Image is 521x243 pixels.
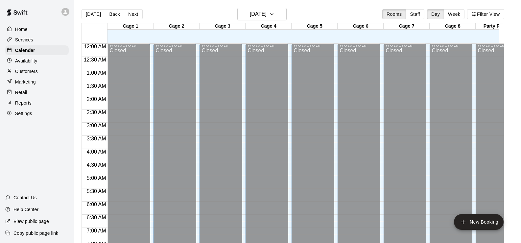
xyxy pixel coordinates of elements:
a: Reports [5,98,69,108]
div: 12:00 AM – 9:00 AM [478,45,516,48]
div: 12:00 AM – 9:00 AM [109,45,148,48]
button: Rooms [382,9,406,19]
p: Reports [15,100,32,106]
button: [DATE] [82,9,105,19]
a: Retail [5,87,69,97]
span: 1:00 AM [85,70,108,76]
div: 12:00 AM – 9:00 AM [201,45,240,48]
p: Settings [15,110,32,117]
p: Home [15,26,28,33]
h6: [DATE] [250,10,267,19]
span: 12:00 AM [82,44,108,49]
div: 12:00 AM – 9:00 AM [155,45,194,48]
p: Availability [15,58,37,64]
div: Cage 6 [338,23,384,30]
div: 12:00 AM – 9:00 AM [294,45,332,48]
span: 2:30 AM [85,109,108,115]
a: Settings [5,109,69,118]
a: Home [5,24,69,34]
div: 12:00 AM – 9:00 AM [386,45,424,48]
span: 7:00 AM [85,228,108,233]
button: Day [427,9,444,19]
button: Week [444,9,464,19]
button: add [454,214,504,230]
div: Cage 1 [107,23,154,30]
div: Cage 5 [292,23,338,30]
p: Services [15,36,33,43]
p: Customers [15,68,38,75]
div: 12:00 AM – 9:00 AM [432,45,470,48]
span: 3:00 AM [85,123,108,128]
p: Marketing [15,79,36,85]
div: Cage 7 [384,23,430,30]
div: Cage 3 [200,23,246,30]
span: 1:30 AM [85,83,108,89]
div: 12:00 AM – 9:00 AM [248,45,286,48]
button: [DATE] [237,8,287,20]
p: Retail [15,89,27,96]
span: 4:00 AM [85,149,108,155]
p: View public page [13,218,49,225]
div: Cage 4 [246,23,292,30]
span: 5:30 AM [85,188,108,194]
p: Contact Us [13,194,37,201]
button: Filter View [467,9,504,19]
p: Help Center [13,206,38,213]
span: 6:30 AM [85,215,108,220]
div: Cage 8 [430,23,476,30]
p: Copy public page link [13,230,58,236]
span: 12:30 AM [82,57,108,62]
button: Back [105,9,124,19]
span: 5:00 AM [85,175,108,181]
a: Customers [5,66,69,76]
button: Staff [406,9,424,19]
span: 2:00 AM [85,96,108,102]
p: Calendar [15,47,35,54]
a: Availability [5,56,69,66]
a: Services [5,35,69,45]
div: 12:00 AM – 9:00 AM [340,45,378,48]
a: Calendar [5,45,69,55]
button: Next [124,9,142,19]
a: Marketing [5,77,69,87]
span: 3:30 AM [85,136,108,141]
span: 4:30 AM [85,162,108,168]
div: Cage 2 [154,23,200,30]
span: 6:00 AM [85,202,108,207]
